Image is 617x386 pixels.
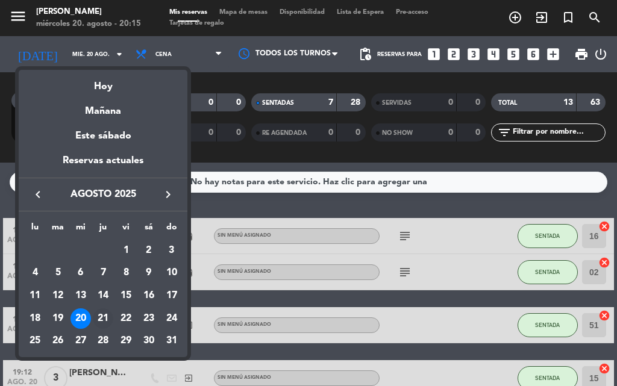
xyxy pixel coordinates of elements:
[23,220,46,239] th: lunes
[70,308,91,329] div: 20
[69,330,92,353] td: 27 de agosto de 2025
[92,330,115,353] td: 28 de agosto de 2025
[92,284,115,307] td: 14 de agosto de 2025
[92,220,115,239] th: jueves
[19,95,187,119] div: Mañana
[161,285,182,306] div: 17
[25,331,45,352] div: 25
[139,285,159,306] div: 16
[114,262,137,285] td: 8 de agosto de 2025
[19,119,187,153] div: Este sábado
[160,262,183,285] td: 10 de agosto de 2025
[48,285,68,306] div: 12
[46,307,69,330] td: 19 de agosto de 2025
[161,263,182,283] div: 10
[46,330,69,353] td: 26 de agosto de 2025
[69,262,92,285] td: 6 de agosto de 2025
[69,284,92,307] td: 13 de agosto de 2025
[48,263,68,283] div: 5
[46,262,69,285] td: 5 de agosto de 2025
[114,220,137,239] th: viernes
[48,308,68,329] div: 19
[23,330,46,353] td: 25 de agosto de 2025
[139,308,159,329] div: 23
[139,263,159,283] div: 9
[157,187,179,202] button: keyboard_arrow_right
[161,187,175,202] i: keyboard_arrow_right
[23,239,114,262] td: AGO.
[19,153,187,178] div: Reservas actuales
[93,331,113,352] div: 28
[27,187,49,202] button: keyboard_arrow_left
[49,187,157,202] span: agosto 2025
[160,330,183,353] td: 31 de agosto de 2025
[160,239,183,262] td: 3 de agosto de 2025
[46,284,69,307] td: 12 de agosto de 2025
[116,240,136,261] div: 1
[70,263,91,283] div: 6
[137,220,160,239] th: sábado
[93,263,113,283] div: 7
[23,284,46,307] td: 11 de agosto de 2025
[137,307,160,330] td: 23 de agosto de 2025
[114,307,137,330] td: 22 de agosto de 2025
[92,262,115,285] td: 7 de agosto de 2025
[114,284,137,307] td: 15 de agosto de 2025
[46,220,69,239] th: martes
[116,263,136,283] div: 8
[31,187,45,202] i: keyboard_arrow_left
[69,220,92,239] th: miércoles
[23,307,46,330] td: 18 de agosto de 2025
[137,239,160,262] td: 2 de agosto de 2025
[25,285,45,306] div: 11
[48,331,68,352] div: 26
[161,331,182,352] div: 31
[116,331,136,352] div: 29
[25,263,45,283] div: 4
[161,240,182,261] div: 3
[25,308,45,329] div: 18
[160,220,183,239] th: domingo
[161,308,182,329] div: 24
[114,239,137,262] td: 1 de agosto de 2025
[137,284,160,307] td: 16 de agosto de 2025
[70,331,91,352] div: 27
[160,307,183,330] td: 24 de agosto de 2025
[137,330,160,353] td: 30 de agosto de 2025
[70,285,91,306] div: 13
[139,331,159,352] div: 30
[93,285,113,306] div: 14
[139,240,159,261] div: 2
[92,307,115,330] td: 21 de agosto de 2025
[19,70,187,95] div: Hoy
[116,285,136,306] div: 15
[116,308,136,329] div: 22
[160,284,183,307] td: 17 de agosto de 2025
[69,307,92,330] td: 20 de agosto de 2025
[23,262,46,285] td: 4 de agosto de 2025
[114,330,137,353] td: 29 de agosto de 2025
[137,262,160,285] td: 9 de agosto de 2025
[93,308,113,329] div: 21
